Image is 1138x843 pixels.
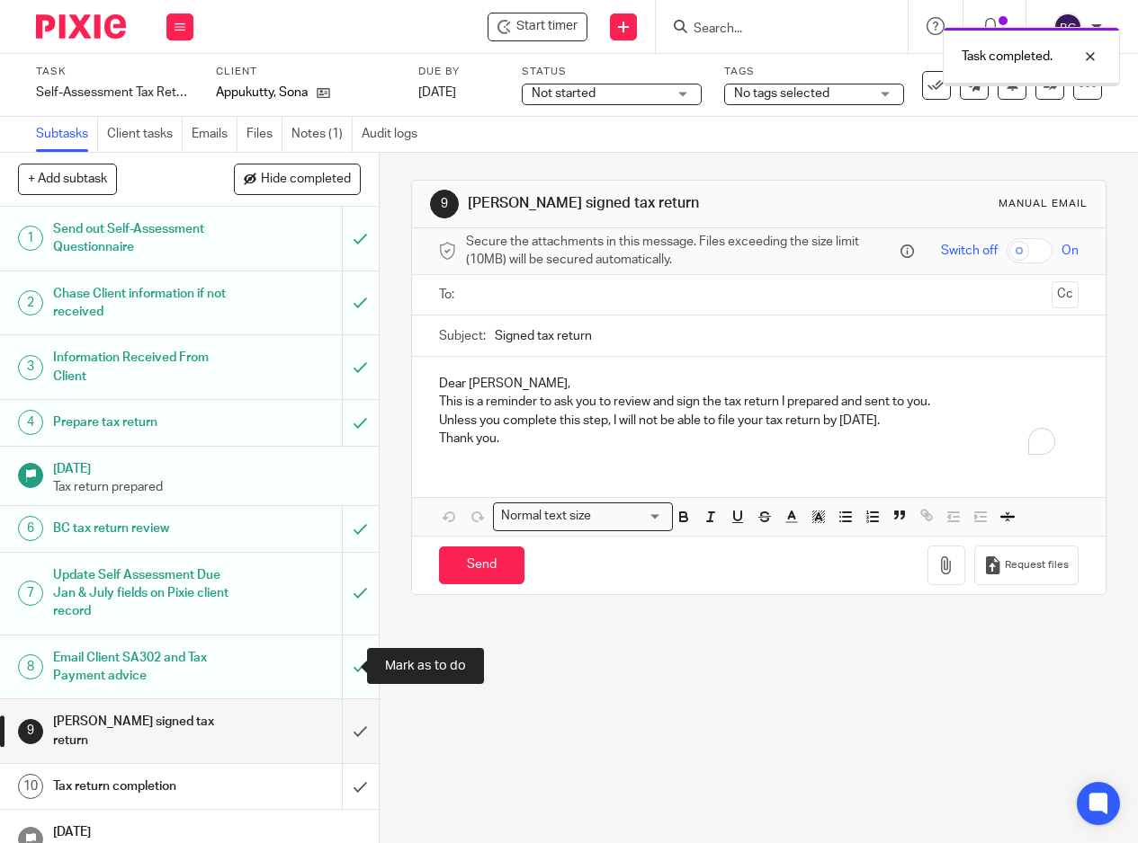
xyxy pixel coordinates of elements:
label: To: [439,286,459,304]
span: Secure the attachments in this message. Files exceeding the size limit (10MB) will be secured aut... [466,233,896,270]
p: Thank you. [439,430,1079,448]
h1: Update Self Assessment Due Jan & July fields on Pixie client record [53,562,234,626]
div: 9 [430,190,459,218]
a: Files [246,117,282,152]
button: Cc [1052,281,1079,308]
span: Not started [532,87,596,100]
label: Task [36,65,193,79]
div: 1 [18,226,43,251]
h1: BC tax return review [53,515,234,542]
span: Normal text size [497,507,596,526]
a: Audit logs [362,117,426,152]
span: Start timer [516,17,578,36]
p: Unless you complete this step, I will not be able to file your tax return by [DATE]. [439,412,1079,430]
div: 8 [18,654,43,679]
div: Search for option [493,502,673,530]
div: Appukutty, Sona - Self-Assessment Tax Return [488,13,587,41]
span: No tags selected [734,87,829,100]
h1: Send out Self-Assessment Questionnaire [53,216,234,262]
span: [DATE] [418,86,456,99]
label: Subject: [439,327,486,345]
p: This is a reminder to ask you to review and sign the tax return I prepared and sent to you. [439,393,1079,411]
span: Switch off [941,242,998,260]
div: To enrich screen reader interactions, please activate Accessibility in Grammarly extension settings [412,357,1106,461]
h1: [DATE] [53,456,361,478]
p: Appukutty, Sona [216,84,308,102]
input: Send [439,546,524,585]
div: Self-Assessment Tax Return [36,84,193,102]
h1: Tax return completion [53,773,234,800]
h1: [PERSON_NAME] signed tax return [53,708,234,754]
label: Status [522,65,702,79]
h1: Email Client SA302 and Tax Payment advice [53,644,234,690]
div: Manual email [999,197,1088,211]
div: 10 [18,774,43,799]
button: + Add subtask [18,164,117,194]
a: Notes (1) [291,117,353,152]
p: Dear [PERSON_NAME], [439,375,1079,393]
p: Task completed. [962,48,1053,66]
p: Tax return prepared [53,478,361,496]
button: Hide completed [234,164,361,194]
div: 3 [18,355,43,380]
div: 7 [18,581,43,606]
div: 2 [18,290,43,315]
span: Request files [1005,558,1069,572]
label: Due by [418,65,499,79]
h1: [PERSON_NAME] signed tax return [468,194,797,213]
label: Client [216,65,396,79]
button: Request files [974,546,1079,586]
span: Hide completed [261,173,351,187]
img: Pixie [36,14,126,39]
div: 6 [18,516,43,541]
div: 4 [18,410,43,435]
img: svg%3E [1053,13,1082,41]
div: 9 [18,719,43,744]
a: Subtasks [36,117,98,152]
h1: Prepare tax return [53,409,234,436]
h1: [DATE] [53,819,361,841]
a: Client tasks [107,117,183,152]
a: Emails [192,117,237,152]
span: On [1062,242,1079,260]
input: Search for option [597,507,662,526]
h1: Chase Client information if not received [53,280,234,326]
h1: Information Received From Client [53,344,234,390]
